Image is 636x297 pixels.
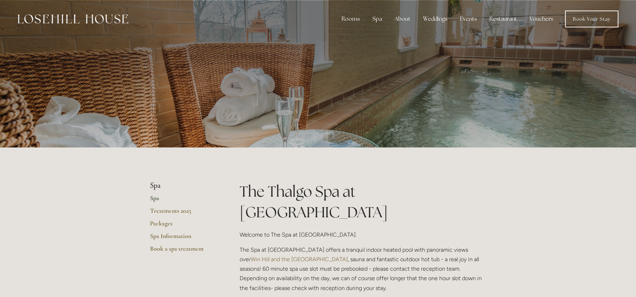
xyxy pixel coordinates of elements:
[150,245,217,257] a: Book a spa treatment
[150,232,217,245] a: Spa Information
[336,12,365,26] div: Rooms
[417,12,453,26] div: Weddings
[367,12,388,26] div: Spa
[240,181,486,223] h1: The Thalgo Spa at [GEOGRAPHIC_DATA]
[150,207,217,219] a: Treatments 2025
[240,245,486,293] p: The Spa at [GEOGRAPHIC_DATA] offers a tranquil indoor heated pool with panoramic views over , sau...
[565,11,618,27] a: Book Your Stay
[524,12,559,26] a: Vouchers
[18,14,128,24] img: Losehill House
[240,230,486,239] p: Welcome to The Spa at [GEOGRAPHIC_DATA].
[150,181,217,190] li: Spa
[150,194,217,207] a: Spa
[389,12,416,26] div: About
[150,219,217,232] a: Packages
[251,256,348,263] a: Win Hill and the [GEOGRAPHIC_DATA]
[454,12,482,26] div: Events
[484,12,523,26] div: Restaurant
